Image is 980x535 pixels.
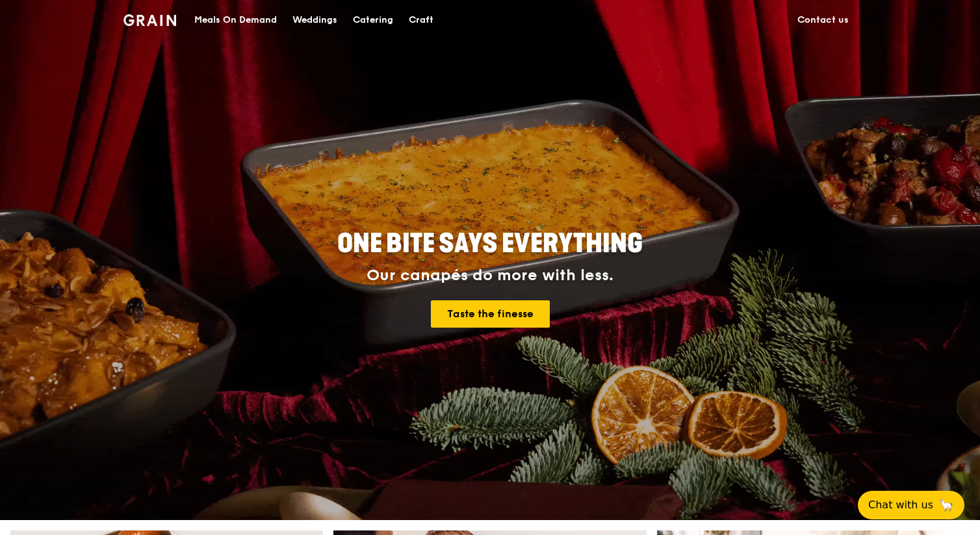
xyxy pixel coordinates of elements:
a: Contact us [790,1,857,40]
div: Weddings [292,1,337,40]
div: Craft [409,1,433,40]
span: ONE BITE SAYS EVERYTHING [337,228,643,259]
button: Chat with us🦙 [858,491,964,519]
div: Our canapés do more with less. [256,267,724,285]
div: Meals On Demand [194,1,277,40]
img: Grain [123,14,176,26]
a: Craft [401,1,441,40]
div: Catering [353,1,393,40]
a: Catering [345,1,401,40]
span: Chat with us [868,497,933,513]
a: Taste the finesse [431,300,550,328]
span: 🦙 [938,497,954,513]
a: Weddings [285,1,345,40]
